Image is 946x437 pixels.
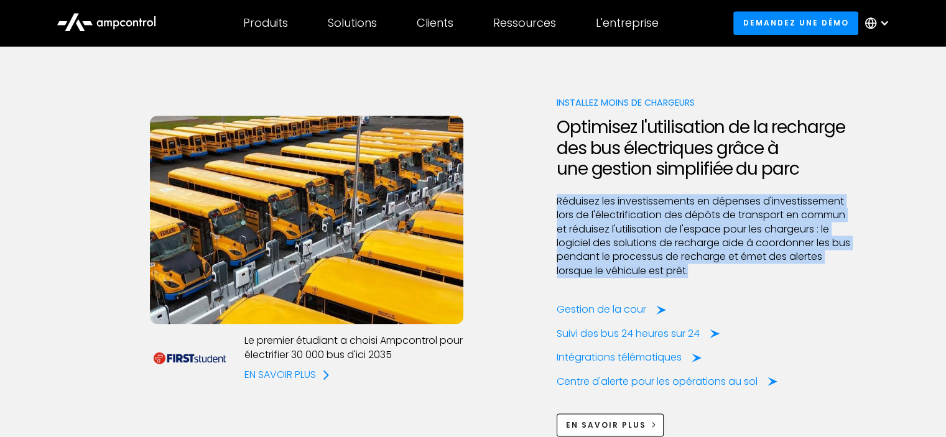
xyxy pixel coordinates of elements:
div: Ressources [493,16,556,30]
div: L'entreprise [596,16,659,30]
div: EN SAVOIR PLUS [244,367,316,383]
div: Produits [243,16,288,30]
p: Le premier étudiant a choisi Ampcontrol pour électrifier 30 000 bus d'ici 2035 [244,334,463,362]
div: Solutions [328,16,377,30]
a: EN SAVOIR PLUS [244,367,331,383]
div: Clients [417,16,453,30]
a: Intégrations télématiques [557,351,702,364]
div: Gestion de la cour [557,303,646,316]
div: Installez moins de chargeurs [557,96,851,109]
a: Demandez une démo [733,11,858,34]
a: Centre d'alerte pour les opérations au sol [557,375,777,389]
a: Gestion de la cour [557,303,666,316]
span: En savoir plus [566,420,646,430]
div: Centre d'alerte pour les opérations au sol [557,375,758,389]
img: Opérateur et répartiteur de bornes de recharge pour bus électriques Ampcontrol [150,116,463,324]
div: Suivi des bus 24 heures sur 24 [557,327,700,341]
a: Suivi des bus 24 heures sur 24 [557,327,720,341]
a: En savoir plus [557,413,664,436]
div: Intégrations télématiques [557,351,682,364]
h2: Optimisez l'utilisation de la recharge des bus électriques grâce à une gestion simplifiée du parc [557,117,851,180]
p: Réduisez les investissements en dépenses d'investissement lors de l'électrification des dépôts de... [557,195,851,278]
